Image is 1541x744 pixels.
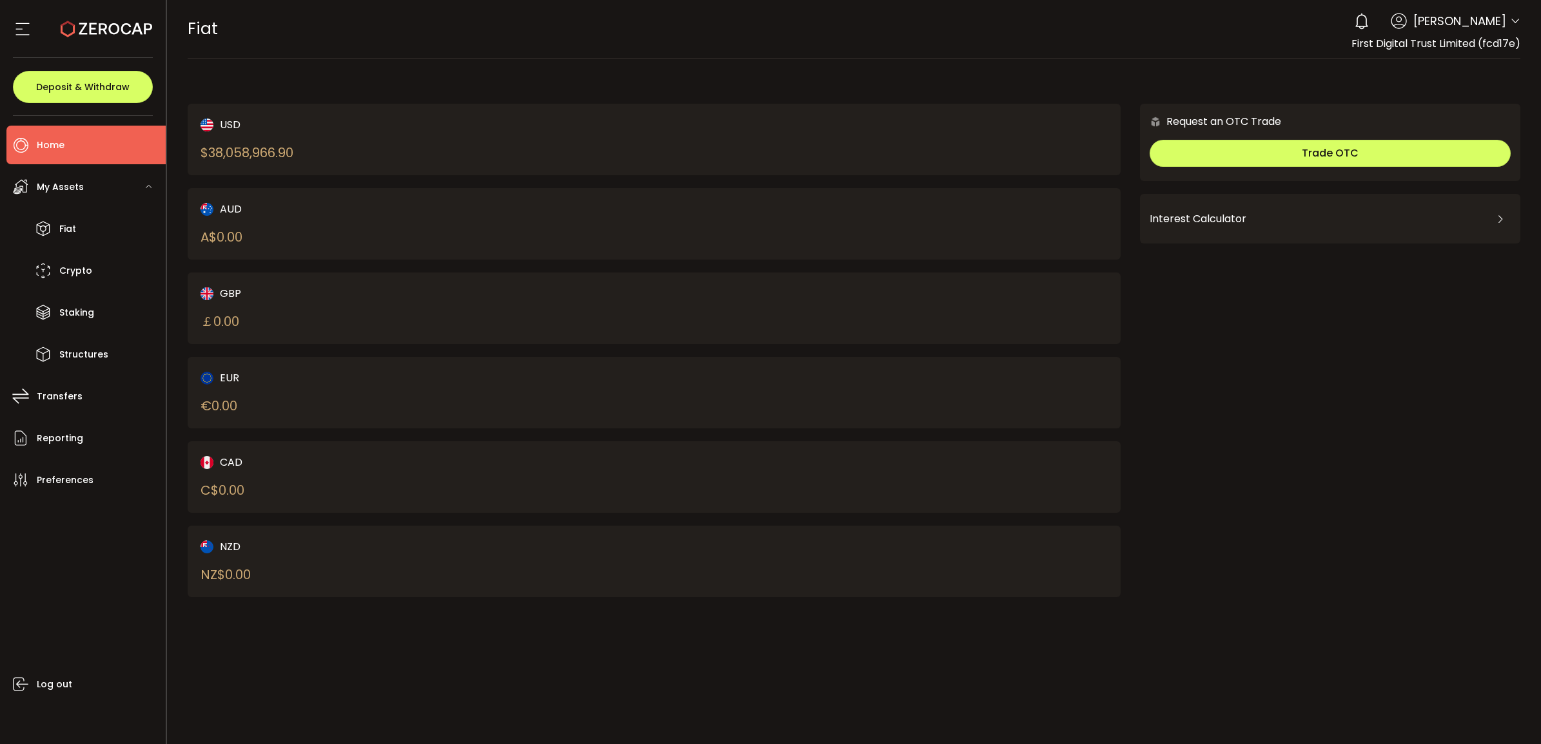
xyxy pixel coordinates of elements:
[37,387,83,406] span: Transfers
[201,456,213,469] img: cad_portfolio.svg
[37,471,93,490] span: Preferences
[201,119,213,131] img: usd_portfolio.svg
[188,17,218,40] span: Fiat
[1150,116,1161,128] img: 6nGpN7MZ9FLuBP83NiajKbTRY4UzlzQtBKtCrLLspmCkSvCZHBKvY3NxgQaT5JnOQREvtQ257bXeeSTueZfAPizblJ+Fe8JwA...
[201,312,239,331] div: ￡ 0.00
[37,136,64,155] span: Home
[1150,204,1511,234] div: Interest Calculator
[201,539,609,555] div: NZD
[59,262,92,280] span: Crypto
[1413,12,1506,30] span: [PERSON_NAME]
[1150,140,1511,167] button: Trade OTC
[201,287,213,300] img: gbp_portfolio.svg
[59,303,94,322] span: Staking
[37,675,72,694] span: Log out
[201,370,609,386] div: EUR
[201,454,609,470] div: CAD
[36,82,130,91] span: Deposit & Withdraw
[201,540,213,553] img: nzd_portfolio.svg
[201,143,293,162] div: $ 38,058,966.90
[37,429,83,448] span: Reporting
[1140,113,1281,129] div: Request an OTC Trade
[201,227,242,247] div: A$ 0.00
[1477,682,1541,744] iframe: Chat Widget
[201,372,213,385] img: eur_portfolio.svg
[201,565,251,584] div: NZ$ 0.00
[59,220,76,238] span: Fiat
[201,285,609,301] div: GBP
[201,203,213,216] img: aud_portfolio.svg
[13,71,153,103] button: Deposit & Withdraw
[37,178,84,196] span: My Assets
[1351,36,1520,51] span: First Digital Trust Limited (fcd17e)
[1302,146,1359,160] span: Trade OTC
[201,117,609,133] div: USD
[201,201,609,217] div: AUD
[201,396,237,415] div: € 0.00
[201,481,244,500] div: C$ 0.00
[59,345,108,364] span: Structures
